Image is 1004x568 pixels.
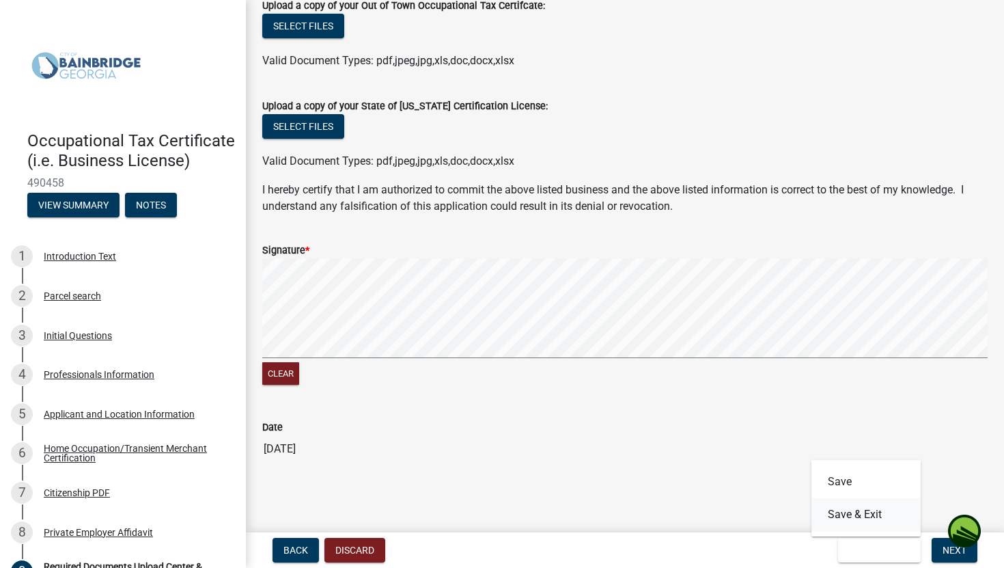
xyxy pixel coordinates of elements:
[262,1,545,11] label: Upload a copy of your Out of Town Occupational Tax Certifcate:
[811,498,921,531] button: Save & Exit
[262,54,514,67] span: Valid Document Types: pdf,jpeg,jpg,xls,doc,docx,xlsx
[262,102,548,111] label: Upload a copy of your State of [US_STATE] Certification License:
[27,200,120,211] wm-modal-confirm: Summary
[44,528,153,537] div: Private Employer Affidavit
[324,538,385,563] button: Discard
[125,200,177,211] wm-modal-confirm: Notes
[27,193,120,217] button: View Summary
[11,245,33,267] div: 1
[262,362,299,385] button: Clear
[27,176,219,189] span: 490458
[262,14,344,38] button: Select files
[44,444,224,463] div: Home Occupation/Transient Merchant Certification
[44,488,110,498] div: Citizenship PDF
[811,465,921,498] button: Save
[44,370,154,379] div: Professionals Information
[943,545,966,556] span: Next
[283,545,308,556] span: Back
[262,182,988,215] p: I hereby certify that I am authorized to commit the above listed business and the above listed in...
[125,193,177,217] button: Notes
[932,538,977,563] button: Next
[849,545,902,556] span: Save & Exit
[11,442,33,464] div: 6
[262,246,309,256] label: Signature
[27,14,145,117] img: City of Bainbridge, Georgia (Canceled)
[27,131,235,171] h4: Occupational Tax Certificate (i.e. Business License)
[11,285,33,307] div: 2
[273,538,319,563] button: Back
[44,252,116,261] div: Introduction Text
[262,423,283,433] label: Date
[11,364,33,386] div: 4
[811,460,921,537] div: Save & Exit
[44,291,101,301] div: Parcel search
[838,538,921,563] button: Save & Exit
[11,482,33,504] div: 7
[44,331,112,340] div: Initial Questions
[262,154,514,167] span: Valid Document Types: pdf,jpeg,jpg,xls,doc,docx,xlsx
[11,522,33,543] div: 8
[11,325,33,347] div: 3
[262,114,344,139] button: Select files
[44,409,195,419] div: Applicant and Location Information
[11,403,33,425] div: 5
